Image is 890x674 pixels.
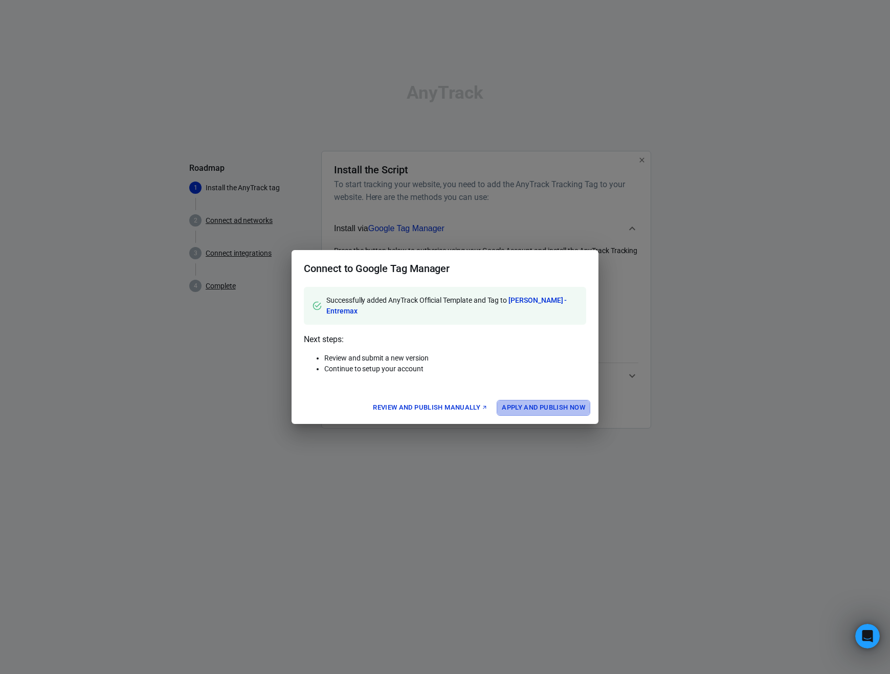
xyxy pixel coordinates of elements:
h2: Connect to Google Tag Manager [292,250,598,287]
li: Continue to setup your account [324,364,586,374]
p: Successfully added AnyTrack Official Template and Tag to [326,295,574,317]
li: Review and submit a new version [324,353,586,364]
iframe: Intercom live chat [855,624,880,648]
span: [PERSON_NAME] - Entremax [326,296,567,315]
a: You'll be redirected to Google Tag Manager to review and publish the tag. [370,400,491,416]
button: Apply and Publish Now [497,400,590,416]
span: Next steps: [304,334,343,344]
